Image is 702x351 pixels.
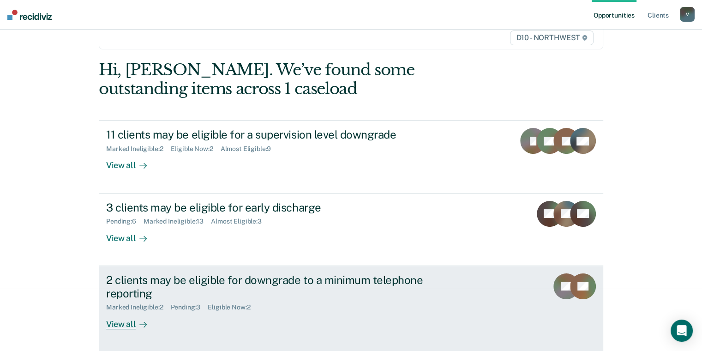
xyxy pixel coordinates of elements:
[106,311,158,329] div: View all
[211,218,269,225] div: Almost Eligible : 3
[106,218,144,225] div: Pending : 6
[171,145,221,153] div: Eligible Now : 2
[7,10,52,20] img: Recidiviz
[671,320,693,342] div: Open Intercom Messenger
[171,303,208,311] div: Pending : 3
[144,218,211,225] div: Marked Ineligible : 13
[680,7,695,22] button: V
[208,303,258,311] div: Eligible Now : 2
[106,303,170,311] div: Marked Ineligible : 2
[99,194,603,266] a: 3 clients may be eligible for early dischargePending:6Marked Ineligible:13Almost Eligible:3View all
[510,30,593,45] span: D10 - NORTHWEST
[106,153,158,171] div: View all
[99,61,502,98] div: Hi, [PERSON_NAME]. We’ve found some outstanding items across 1 caseload
[106,145,170,153] div: Marked Ineligible : 2
[106,201,430,214] div: 3 clients may be eligible for early discharge
[221,145,279,153] div: Almost Eligible : 9
[106,128,430,141] div: 11 clients may be eligible for a supervision level downgrade
[106,225,158,243] div: View all
[106,273,430,300] div: 2 clients may be eligible for downgrade to a minimum telephone reporting
[99,120,603,193] a: 11 clients may be eligible for a supervision level downgradeMarked Ineligible:2Eligible Now:2Almo...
